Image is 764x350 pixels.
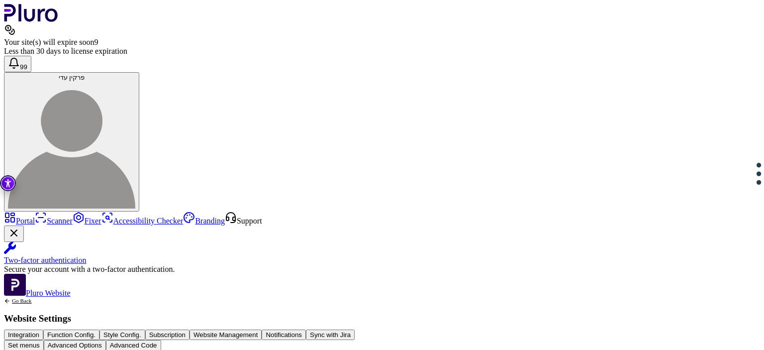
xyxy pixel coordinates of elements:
[4,212,760,298] aside: Sidebar menu
[4,56,31,72] button: Open notifications, you have 381 new notifications
[310,331,351,339] span: Sync with Jira
[59,74,85,81] span: פרקין עדי
[4,72,139,212] button: פרקין עדיפרקין עדי
[193,331,258,339] span: Website Management
[306,330,355,340] button: Sync with Jira
[4,217,35,225] a: Portal
[145,330,190,340] button: Subscription
[4,330,43,340] button: Integration
[110,342,157,349] span: Advanced Code
[190,330,262,340] button: Website Management
[4,38,760,47] div: Your site(s) will expire soon
[4,226,24,242] button: Close Two-factor authentication notification
[4,256,760,265] div: Two-factor authentication
[94,38,98,46] span: 9
[73,217,101,225] a: Fixer
[8,342,40,349] span: Set menus
[35,217,73,225] a: Scanner
[99,330,145,340] button: Style Config.
[8,81,135,209] img: פרקין עדי
[183,217,225,225] a: Branding
[262,330,306,340] button: Notifications
[4,289,71,297] a: Open Pluro Website
[266,331,302,339] span: Notifications
[4,314,71,323] h1: Website Settings
[225,217,262,225] a: Open Support screen
[48,342,102,349] span: Advanced Options
[20,63,27,71] span: 99
[4,265,760,274] div: Secure your account with a two-factor authentication.
[4,47,760,56] div: Less than 30 days to license expiration
[4,15,58,23] a: Logo
[149,331,186,339] span: Subscription
[4,242,760,265] a: Two-factor authentication
[8,331,39,339] span: Integration
[4,298,71,304] a: Back to previous screen
[103,331,141,339] span: Style Config.
[43,330,99,340] button: Function Config.
[101,217,184,225] a: Accessibility Checker
[47,331,95,339] span: Function Config.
